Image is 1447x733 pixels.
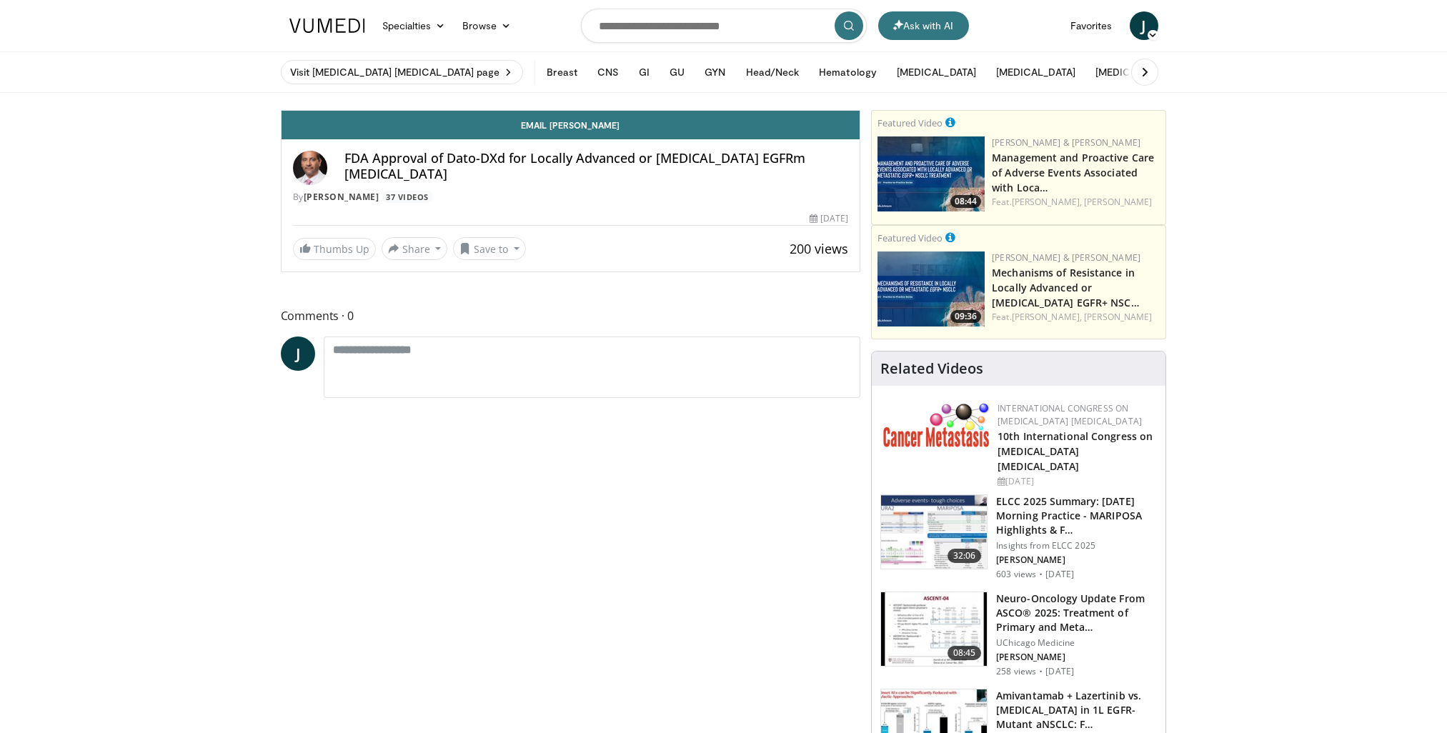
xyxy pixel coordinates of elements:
button: GI [630,58,658,86]
h4: FDA Approval of Dato-DXd for Locally Advanced or [MEDICAL_DATA] EGFRm [MEDICAL_DATA] [344,151,849,181]
small: Featured Video [877,116,943,129]
div: [DATE] [810,212,848,225]
a: [PERSON_NAME], [1012,311,1082,323]
span: Comments 0 [281,306,861,325]
button: Ask with AI [878,11,969,40]
span: 32:06 [948,549,982,563]
button: GU [661,58,693,86]
a: J [281,336,315,371]
h4: Related Videos [880,360,983,377]
button: [MEDICAL_DATA] [1087,58,1183,86]
a: Specialties [374,11,454,40]
img: VuMedi Logo [289,19,365,33]
small: Featured Video [877,231,943,244]
h3: ELCC 2025 Summary: [DATE] Morning Practice - MARIPOSA Highlights & F… [996,494,1157,537]
a: Thumbs Up [293,238,376,260]
a: 09:36 [877,251,985,326]
p: 603 views [996,569,1036,580]
p: [PERSON_NAME] [996,652,1157,663]
a: Visit [MEDICAL_DATA] [MEDICAL_DATA] page [281,60,524,84]
button: Share [382,237,448,260]
img: Avatar [293,151,327,185]
div: [DATE] [998,475,1154,488]
div: Feat. [992,196,1160,209]
a: [PERSON_NAME] [1084,311,1152,323]
a: Favorites [1062,11,1121,40]
a: [PERSON_NAME] & [PERSON_NAME] [992,251,1140,264]
p: [DATE] [1045,569,1074,580]
a: 10th International Congress on [MEDICAL_DATA] [MEDICAL_DATA] [998,429,1153,473]
button: Hematology [810,58,885,86]
button: GYN [696,58,734,86]
a: 32:06 ELCC 2025 Summary: [DATE] Morning Practice - MARIPOSA Highlights & F… Insights from ELCC 20... [880,494,1157,580]
input: Search topics, interventions [581,9,867,43]
p: UChicago Medicine [996,637,1157,649]
img: da83c334-4152-4ba6-9247-1d012afa50e5.jpeg.150x105_q85_crop-smart_upscale.jpg [877,136,985,211]
a: Management and Proactive Care of Adverse Events Associated with Loca… [992,151,1154,194]
a: Email [PERSON_NAME] [282,111,860,139]
img: 6ff8bc22-9509-4454-a4f8-ac79dd3b8976.png.150x105_q85_autocrop_double_scale_upscale_version-0.2.png [883,402,990,447]
span: 08:45 [948,646,982,660]
button: CNS [589,58,627,86]
div: · [1039,569,1043,580]
button: [MEDICAL_DATA] [988,58,1084,86]
a: J [1130,11,1158,40]
p: 258 views [996,666,1036,677]
button: Head/Neck [737,58,808,86]
div: By [293,191,849,204]
a: 08:44 [877,136,985,211]
span: 09:36 [950,310,981,323]
div: · [1039,666,1043,677]
h3: Amivantamab + Lazertinib vs. [MEDICAL_DATA] in 1L EGFR-Mutant aNSCLC: F… [996,689,1157,732]
button: Save to [453,237,526,260]
a: Mechanisms of Resistance in Locally Advanced or [MEDICAL_DATA] EGFR+ NSC… [992,266,1140,309]
a: 37 Videos [382,191,434,203]
a: 08:45 Neuro-Oncology Update From ASCO® 2025: Treatment of Primary and Meta… UChicago Medicine [PE... [880,592,1157,677]
span: 200 views [790,240,848,257]
a: [PERSON_NAME] [1084,196,1152,208]
p: [PERSON_NAME] [996,554,1157,566]
p: Insights from ELCC 2025 [996,540,1157,552]
a: [PERSON_NAME], [1012,196,1082,208]
div: Feat. [992,311,1160,324]
p: [DATE] [1045,666,1074,677]
a: International Congress on [MEDICAL_DATA] [MEDICAL_DATA] [998,402,1142,427]
a: [PERSON_NAME] [304,191,379,203]
img: 84252362-9178-4a34-866d-0e9c845de9ea.jpeg.150x105_q85_crop-smart_upscale.jpg [877,251,985,326]
img: 3f012760-ddfc-42d5-9955-502feaaf0ad8.150x105_q85_crop-smart_upscale.jpg [881,592,987,667]
button: Breast [538,58,585,86]
button: [MEDICAL_DATA] [888,58,985,86]
img: 0e761277-c80b-48b4-bac9-3b4992375029.150x105_q85_crop-smart_upscale.jpg [881,495,987,569]
a: Browse [454,11,519,40]
a: [PERSON_NAME] & [PERSON_NAME] [992,136,1140,149]
h3: Neuro-Oncology Update From ASCO® 2025: Treatment of Primary and Meta… [996,592,1157,634]
span: 08:44 [950,195,981,208]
